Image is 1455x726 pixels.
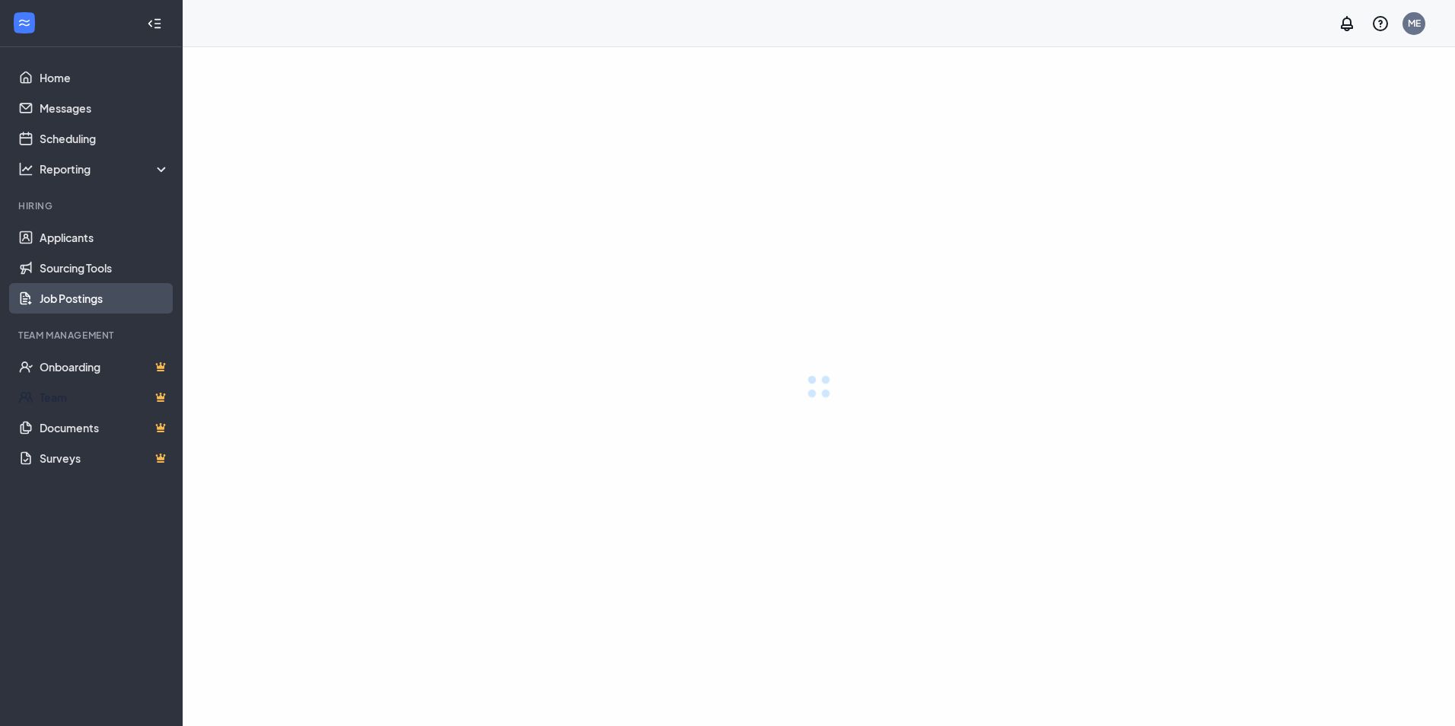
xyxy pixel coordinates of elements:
a: OnboardingCrown [40,352,170,382]
a: Messages [40,93,170,123]
a: Home [40,62,170,93]
svg: WorkstreamLogo [17,15,32,30]
svg: Notifications [1338,14,1356,33]
div: ME [1408,17,1421,30]
div: Hiring [18,199,167,212]
a: SurveysCrown [40,443,170,473]
a: Job Postings [40,283,170,314]
a: Applicants [40,222,170,253]
div: Team Management [18,329,167,342]
a: Scheduling [40,123,170,154]
svg: Analysis [18,161,33,177]
svg: Collapse [147,16,162,31]
a: TeamCrown [40,382,170,412]
svg: QuestionInfo [1371,14,1390,33]
a: DocumentsCrown [40,412,170,443]
a: Sourcing Tools [40,253,170,283]
div: Reporting [40,161,170,177]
